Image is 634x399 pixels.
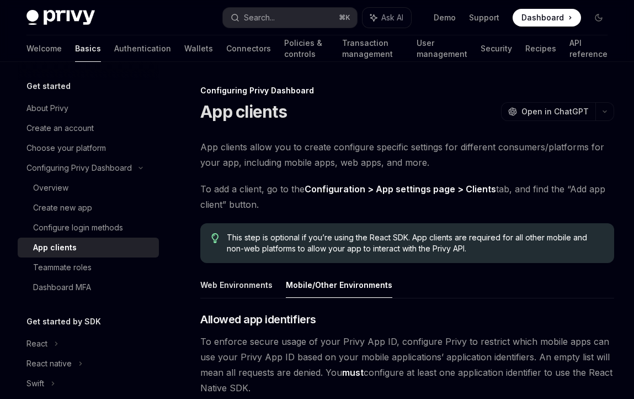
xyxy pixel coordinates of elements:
strong: must [342,367,364,378]
a: Configure login methods [18,218,159,238]
a: Recipes [525,35,556,62]
a: Create new app [18,198,159,218]
button: Search...⌘K [223,8,356,28]
div: Dashboard MFA [33,281,91,294]
div: Create new app [33,201,92,214]
a: Wallets [184,35,213,62]
a: Dashboard MFA [18,277,159,297]
div: Overview [33,181,68,195]
h5: Get started [26,80,71,93]
button: Toggle dark mode [590,9,608,27]
button: Mobile/Other Environments [286,272,392,298]
div: App clients [33,241,77,254]
button: Open in ChatGPT [501,102,595,121]
div: React [26,337,47,350]
a: User management [417,35,467,62]
div: Configuring Privy Dashboard [26,161,132,175]
span: This step is optional if you’re using the React SDK. App clients are required for all other mobil... [227,232,603,254]
a: Security [481,35,512,62]
button: Web Environments [200,272,273,298]
a: Teammate roles [18,258,159,277]
a: Welcome [26,35,62,62]
span: Open in ChatGPT [521,106,589,117]
a: Basics [75,35,101,62]
button: Ask AI [363,8,411,28]
div: Teammate roles [33,261,92,274]
a: Authentication [114,35,171,62]
a: Create an account [18,118,159,138]
a: Configuration > App settings page > Clients [305,183,496,195]
div: React native [26,357,72,370]
a: Dashboard [513,9,581,27]
img: dark logo [26,10,95,25]
h5: Get started by SDK [26,315,101,328]
a: Transaction management [342,35,403,62]
a: Choose your platform [18,138,159,158]
div: Create an account [26,122,94,135]
a: API reference [569,35,608,62]
a: Connectors [226,35,271,62]
div: Search... [244,11,275,24]
span: Dashboard [521,12,564,23]
span: Allowed app identifiers [200,312,316,327]
div: Choose your platform [26,141,106,155]
div: Configuring Privy Dashboard [200,85,614,96]
span: ⌘ K [339,13,350,22]
a: Overview [18,178,159,198]
a: Demo [434,12,456,23]
a: About Privy [18,98,159,118]
div: Swift [26,377,44,390]
a: Policies & controls [284,35,329,62]
h1: App clients [200,102,287,122]
span: To enforce secure usage of your Privy App ID, configure Privy to restrict which mobile apps can u... [200,334,614,396]
div: About Privy [26,102,68,115]
a: Support [469,12,499,23]
a: App clients [18,238,159,258]
span: Ask AI [381,12,403,23]
span: App clients allow you to create configure specific settings for different consumers/platforms for... [200,139,614,170]
span: To add a client, go to the tab, and find the “Add app client” button. [200,181,614,212]
div: Configure login methods [33,221,123,234]
svg: Tip [211,233,219,243]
